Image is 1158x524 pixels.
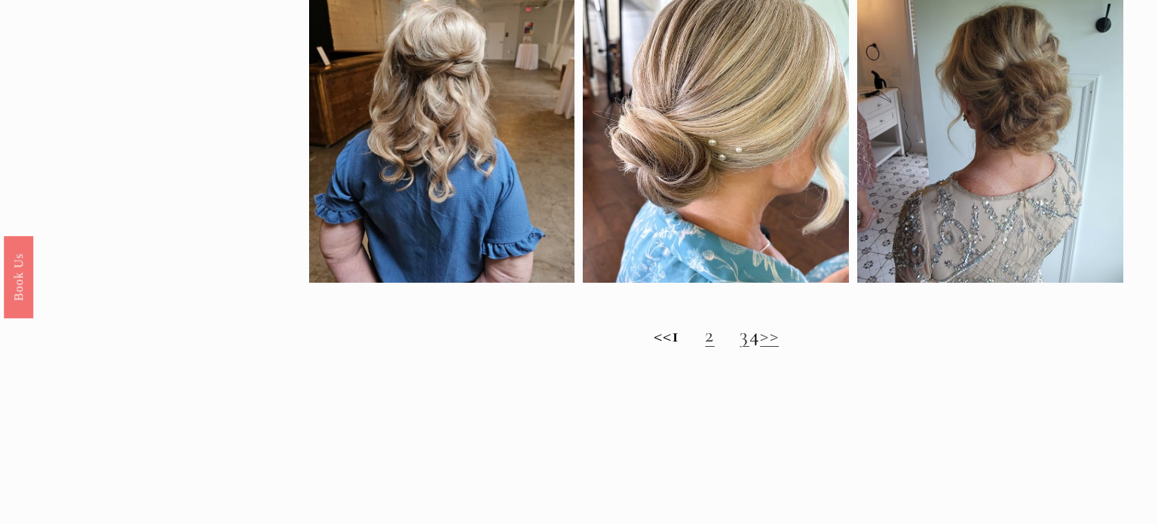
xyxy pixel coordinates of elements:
a: >> [760,322,779,348]
h2: << 4 [309,323,1123,348]
a: 3 [740,322,749,348]
a: Book Us [4,235,33,317]
strong: 1 [672,322,679,348]
a: 2 [705,322,714,348]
